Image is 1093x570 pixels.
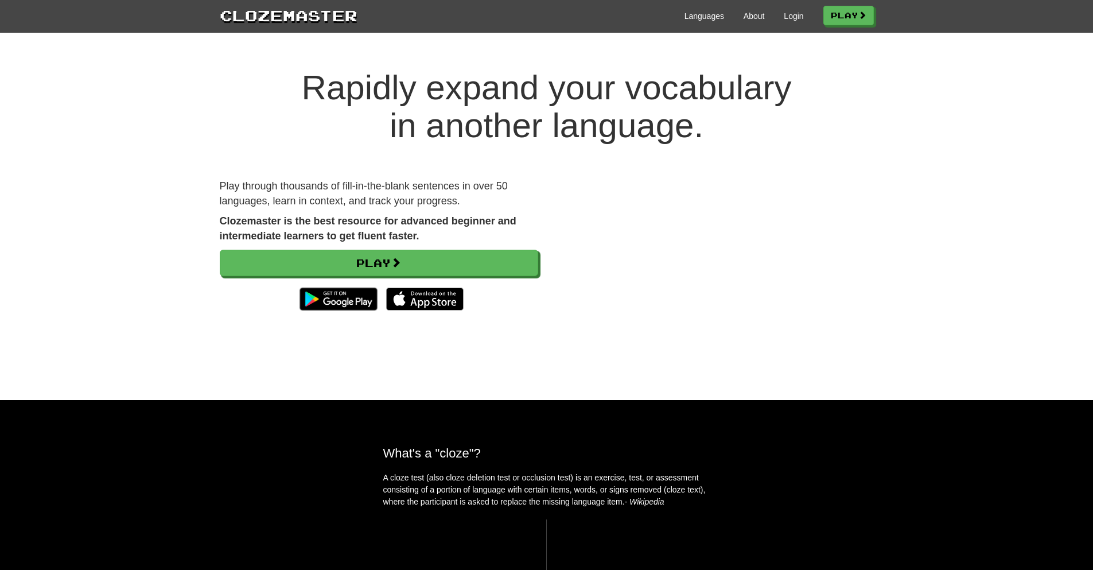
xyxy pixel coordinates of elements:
[744,10,765,22] a: About
[386,288,464,311] img: Download_on_the_App_Store_Badge_US-UK_135x40-25178aeef6eb6b83b96f5f2d004eda3bffbb37122de64afbaef7...
[684,10,724,22] a: Languages
[784,10,803,22] a: Login
[220,5,357,26] a: Clozemaster
[625,497,664,506] em: - Wikipedia
[823,6,874,25] a: Play
[294,282,383,316] img: Get it on Google Play
[383,472,710,508] p: A cloze test (also cloze deletion test or occlusion test) is an exercise, test, or assessment con...
[220,250,538,276] a: Play
[220,215,516,242] strong: Clozemaster is the best resource for advanced beginner and intermediate learners to get fluent fa...
[383,446,710,460] h2: What's a "cloze"?
[220,179,538,208] p: Play through thousands of fill-in-the-blank sentences in over 50 languages, learn in context, and...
